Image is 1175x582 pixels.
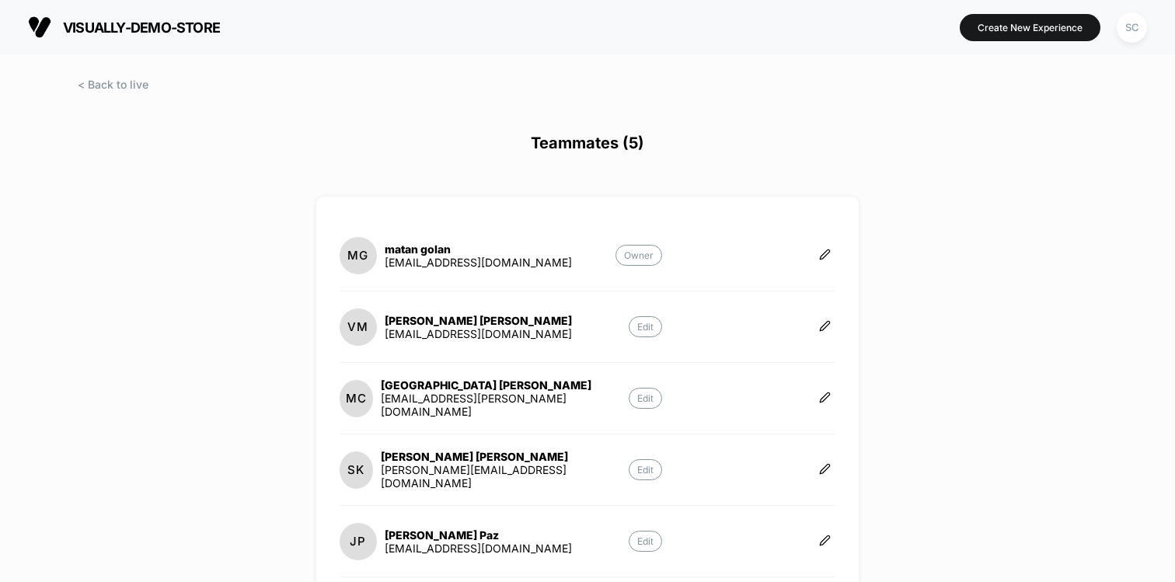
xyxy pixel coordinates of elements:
p: Edit [629,459,662,480]
p: Edit [629,388,662,409]
div: [EMAIL_ADDRESS][DOMAIN_NAME] [385,327,572,340]
div: [PERSON_NAME] [PERSON_NAME] [385,314,572,327]
span: visually-demo-store [63,19,220,36]
div: [EMAIL_ADDRESS][PERSON_NAME][DOMAIN_NAME] [381,392,629,418]
p: VM [347,319,368,334]
div: [EMAIL_ADDRESS][DOMAIN_NAME] [385,256,572,269]
div: matan golan [385,242,572,256]
button: Create New Experience [960,14,1100,41]
p: SK [347,462,364,477]
p: JP [350,534,366,549]
div: [EMAIL_ADDRESS][DOMAIN_NAME] [385,542,572,555]
p: MG [347,248,368,263]
p: MC [346,391,367,406]
button: SC [1112,12,1152,44]
p: Edit [629,531,662,552]
div: [GEOGRAPHIC_DATA] [PERSON_NAME] [381,378,629,392]
button: visually-demo-store [23,15,225,40]
div: [PERSON_NAME] [PERSON_NAME] [381,450,629,463]
p: Edit [629,316,662,337]
p: Owner [615,245,662,266]
div: [PERSON_NAME] Paz [385,528,572,542]
div: SC [1117,12,1147,43]
div: [PERSON_NAME][EMAIL_ADDRESS][DOMAIN_NAME] [381,463,629,490]
img: Visually logo [28,16,51,39]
